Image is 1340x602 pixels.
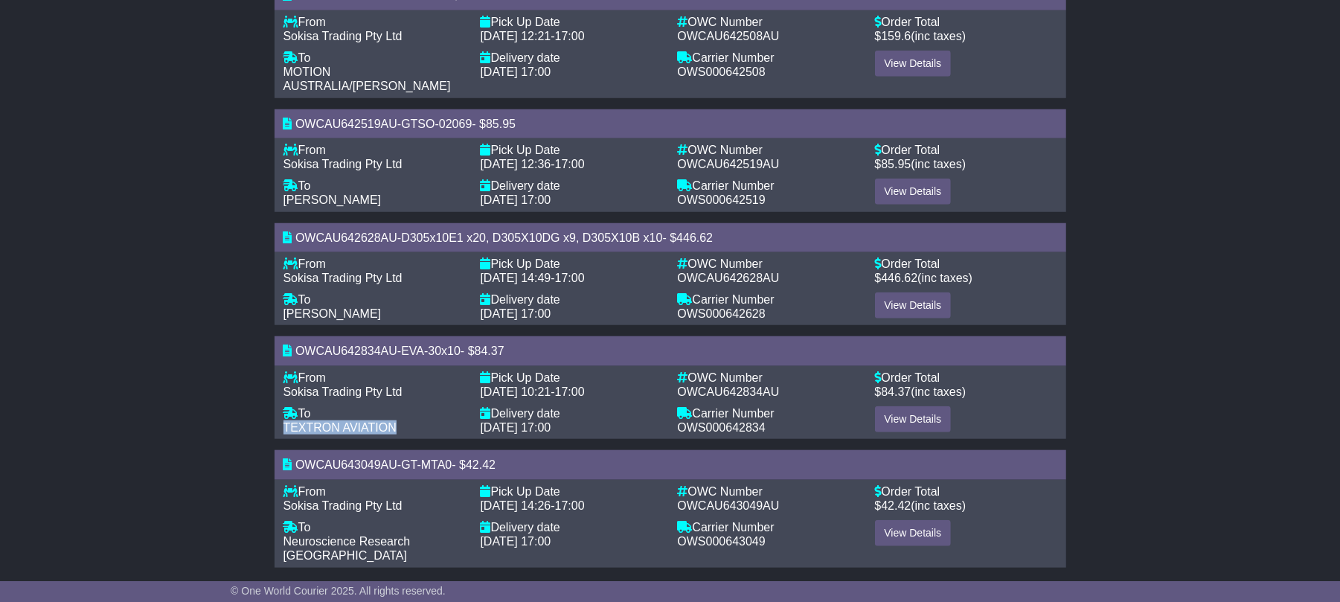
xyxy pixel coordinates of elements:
[283,193,382,206] span: [PERSON_NAME]
[678,257,860,271] div: OWC Number
[481,484,663,499] div: Pick Up Date
[283,484,466,499] div: From
[283,179,466,193] div: To
[481,271,663,285] div: -
[875,157,1057,171] div: $ (inc taxes)
[678,535,766,548] span: OWS000643049
[881,499,911,512] span: 42.42
[881,272,917,284] span: 446.62
[283,143,466,157] div: From
[555,30,585,42] span: 17:00
[875,484,1057,499] div: Order Total
[678,15,860,29] div: OWC Number
[875,520,952,546] a: View Details
[678,406,860,420] div: Carrier Number
[678,193,766,206] span: OWS000642519
[283,535,411,562] span: Neuroscience Research [GEOGRAPHIC_DATA]
[481,143,663,157] div: Pick Up Date
[481,158,551,170] span: [DATE] 12:36
[481,51,663,65] div: Delivery date
[295,345,397,357] span: OWCAU642834AU
[678,143,860,157] div: OWC Number
[481,15,663,29] div: Pick Up Date
[295,231,397,244] span: OWCAU642628AU
[881,30,911,42] span: 159.6
[481,65,551,78] span: [DATE] 17:00
[283,499,403,512] span: Sokisa Trading Pty Ltd
[555,385,585,398] span: 17:00
[401,231,662,244] span: D305x10E1 x20, D305X10DG x9, D305X10B x10
[481,292,663,307] div: Delivery date
[283,406,466,420] div: To
[481,499,663,513] div: -
[678,292,860,307] div: Carrier Number
[231,585,446,597] span: © One World Courier 2025. All rights reserved.
[401,458,452,471] span: GT-MTA0
[283,272,403,284] span: Sokisa Trading Pty Ltd
[283,30,403,42] span: Sokisa Trading Pty Ltd
[875,406,952,432] a: View Details
[481,179,663,193] div: Delivery date
[875,271,1057,285] div: $ (inc taxes)
[678,51,860,65] div: Carrier Number
[481,499,551,512] span: [DATE] 14:26
[275,450,1066,479] div: - - $
[678,65,766,78] span: OWS000642508
[881,158,911,170] span: 85.95
[678,272,780,284] span: OWCAU642628AU
[283,371,466,385] div: From
[678,30,780,42] span: OWCAU642508AU
[283,385,403,398] span: Sokisa Trading Pty Ltd
[875,143,1057,157] div: Order Total
[283,520,466,534] div: To
[678,421,766,434] span: OWS000642834
[481,30,551,42] span: [DATE] 12:21
[678,307,766,320] span: OWS000642628
[283,421,397,434] span: TEXTRON AVIATION
[481,29,663,43] div: -
[283,15,466,29] div: From
[481,307,551,320] span: [DATE] 17:00
[678,158,780,170] span: OWCAU642519AU
[875,292,952,318] a: View Details
[881,385,911,398] span: 84.37
[475,345,504,357] span: 84.37
[481,385,663,399] div: -
[481,535,551,548] span: [DATE] 17:00
[678,520,860,534] div: Carrier Number
[283,292,466,307] div: To
[486,118,516,130] span: 85.95
[401,345,461,357] span: EVA-30x10
[481,371,663,385] div: Pick Up Date
[283,307,382,320] span: [PERSON_NAME]
[481,157,663,171] div: -
[466,458,496,471] span: 42.42
[678,484,860,499] div: OWC Number
[875,371,1057,385] div: Order Total
[295,458,397,471] span: OWCAU643049AU
[481,520,663,534] div: Delivery date
[555,499,585,512] span: 17:00
[481,421,551,434] span: [DATE] 17:00
[875,499,1057,513] div: $ (inc taxes)
[481,406,663,420] div: Delivery date
[275,223,1066,252] div: - - $
[875,385,1057,399] div: $ (inc taxes)
[275,336,1066,365] div: - - $
[875,179,952,205] a: View Details
[678,179,860,193] div: Carrier Number
[555,158,585,170] span: 17:00
[283,158,403,170] span: Sokisa Trading Pty Ltd
[283,65,451,92] span: MOTION AUSTRALIA/[PERSON_NAME]
[875,29,1057,43] div: $ (inc taxes)
[295,118,397,130] span: OWCAU642519AU
[875,51,952,77] a: View Details
[678,385,780,398] span: OWCAU642834AU
[481,272,551,284] span: [DATE] 14:49
[275,109,1066,138] div: - - $
[676,231,713,244] span: 446.62
[283,51,466,65] div: To
[875,15,1057,29] div: Order Total
[875,257,1057,271] div: Order Total
[678,499,780,512] span: OWCAU643049AU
